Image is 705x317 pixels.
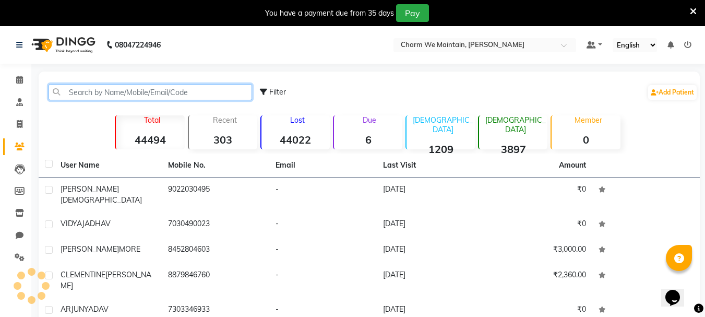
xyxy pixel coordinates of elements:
[61,184,119,194] span: [PERSON_NAME]
[377,263,484,298] td: [DATE]
[269,154,377,178] th: Email
[269,87,286,97] span: Filter
[556,115,620,125] p: Member
[49,84,252,100] input: Search by Name/Mobile/Email/Code
[162,238,269,263] td: 8452804603
[396,4,429,22] button: Pay
[269,238,377,263] td: -
[377,154,484,178] th: Last Visit
[162,154,269,178] th: Mobile No.
[553,154,592,177] th: Amount
[485,212,592,238] td: ₹0
[377,178,484,212] td: [DATE]
[61,244,119,254] span: [PERSON_NAME]
[162,212,269,238] td: 7030490023
[261,133,330,146] strong: 44022
[485,178,592,212] td: ₹0
[84,304,109,314] span: YADAV
[61,304,84,314] span: ARJUN
[266,115,330,125] p: Lost
[485,238,592,263] td: ₹3,000.00
[27,30,98,60] img: logo
[377,212,484,238] td: [DATE]
[336,115,402,125] p: Due
[265,8,394,19] div: You have a payment due from 35 days
[479,143,547,156] strong: 3897
[61,219,82,228] span: VIDYA
[411,115,475,134] p: [DEMOGRAPHIC_DATA]
[483,115,547,134] p: [DEMOGRAPHIC_DATA]
[61,270,105,279] span: CLEMENTINE
[54,154,162,178] th: User Name
[61,195,142,205] span: [DEMOGRAPHIC_DATA]
[269,263,377,298] td: -
[119,244,140,254] span: MORE
[120,115,184,125] p: Total
[269,178,377,212] td: -
[162,263,269,298] td: 8879846760
[661,275,695,307] iframe: chat widget
[162,178,269,212] td: 9022030495
[116,133,184,146] strong: 44494
[61,270,151,290] span: [PERSON_NAME]
[377,238,484,263] td: [DATE]
[82,219,111,228] span: JADHAV
[269,212,377,238] td: -
[193,115,257,125] p: Recent
[407,143,475,156] strong: 1209
[485,263,592,298] td: ₹2,360.00
[552,133,620,146] strong: 0
[334,133,402,146] strong: 6
[648,85,697,100] a: Add Patient
[189,133,257,146] strong: 303
[115,30,161,60] b: 08047224946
